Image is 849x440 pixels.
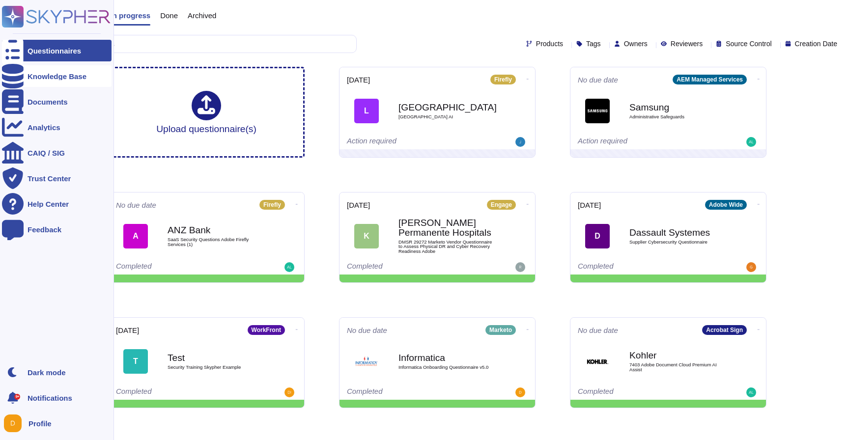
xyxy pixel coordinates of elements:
a: Feedback [2,219,112,240]
img: user [515,137,525,147]
div: Completed [116,387,236,397]
span: [DATE] [578,201,601,209]
button: user [2,412,28,434]
div: Firefly [259,200,285,210]
b: [PERSON_NAME] Permanente Hospitals [398,218,497,237]
div: Dark mode [28,369,66,376]
div: L [354,99,379,123]
span: Tags [586,40,601,47]
span: Archived [188,12,216,19]
img: user [4,414,22,432]
div: Trust Center [28,175,71,182]
div: Help Center [28,200,69,208]
img: user [746,262,756,272]
a: Analytics [2,116,112,138]
span: Supplier Cybersecurity Questionnaire [629,240,728,245]
img: user [284,262,294,272]
span: No due date [578,76,618,83]
div: Completed [578,387,698,397]
span: [DATE] [116,327,139,334]
span: [DATE] [347,201,370,209]
div: Questionnaires [28,47,81,55]
span: 7403 Adobe Document Cloud Premium AI Assist [629,362,728,372]
img: user [284,387,294,397]
a: Knowledge Base [2,65,112,87]
div: Documents [28,98,68,106]
a: Questionnaires [2,40,112,61]
div: Marketo [485,325,516,335]
div: Analytics [28,124,60,131]
span: Reviewers [671,40,703,47]
img: user [746,137,756,147]
div: Adobe Wide [705,200,747,210]
div: A [123,224,148,248]
b: ANZ Bank [168,225,266,235]
div: Acrobat Sign [702,325,747,335]
div: Completed [347,262,467,272]
span: DMSR 29272 Marketo Vendor Questionnaire to Assess Physical DR and Cyber Recovery Readiness Adobe [398,240,497,254]
div: Upload questionnaire(s) [156,91,256,134]
img: user [515,262,525,272]
div: Firefly [490,75,516,84]
b: [GEOGRAPHIC_DATA] [398,103,497,112]
img: Logo [354,349,379,374]
b: Samsung [629,103,728,112]
b: Kohler [629,351,728,360]
input: Search by keywords [39,35,356,53]
b: Dassault Systemes [629,228,728,237]
span: Security Training Skypher Example [168,365,266,370]
img: user [746,387,756,397]
div: Feedback [28,226,61,233]
span: No due date [347,327,387,334]
span: Notifications [28,394,72,402]
span: Owners [624,40,648,47]
span: In progress [110,12,150,19]
img: user [515,387,525,397]
span: Administrative Safeguards [629,114,728,119]
div: Knowledge Base [28,73,86,80]
span: Done [160,12,178,19]
div: CAIQ / SIG [28,149,65,157]
a: CAIQ / SIG [2,142,112,164]
div: T [123,349,148,374]
b: Informatica [398,353,497,362]
div: WorkFront [248,325,285,335]
img: Logo [585,349,610,374]
div: K [354,224,379,248]
span: No due date [116,201,156,209]
a: Trust Center [2,167,112,189]
div: Engage [487,200,516,210]
span: Source Control [726,40,771,47]
div: AEM Managed Services [673,75,747,84]
div: Completed [578,262,698,272]
img: Logo [585,99,610,123]
span: Creation Date [795,40,837,47]
a: Documents [2,91,112,112]
div: Completed [116,262,236,272]
span: No due date [578,327,618,334]
div: Completed [347,387,467,397]
span: Informatica Onboarding Questionnaire v5.0 [398,365,497,370]
span: [GEOGRAPHIC_DATA] AI [398,114,497,119]
div: Action required [578,137,698,147]
a: Help Center [2,193,112,215]
div: D [585,224,610,248]
b: Test [168,353,266,362]
div: Action required [347,137,467,147]
div: 9+ [14,394,20,400]
span: Profile [28,420,52,427]
span: Products [536,40,563,47]
span: [DATE] [347,76,370,83]
span: SaaS Security Questions Adobe Firefly Services (1) [168,237,266,247]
